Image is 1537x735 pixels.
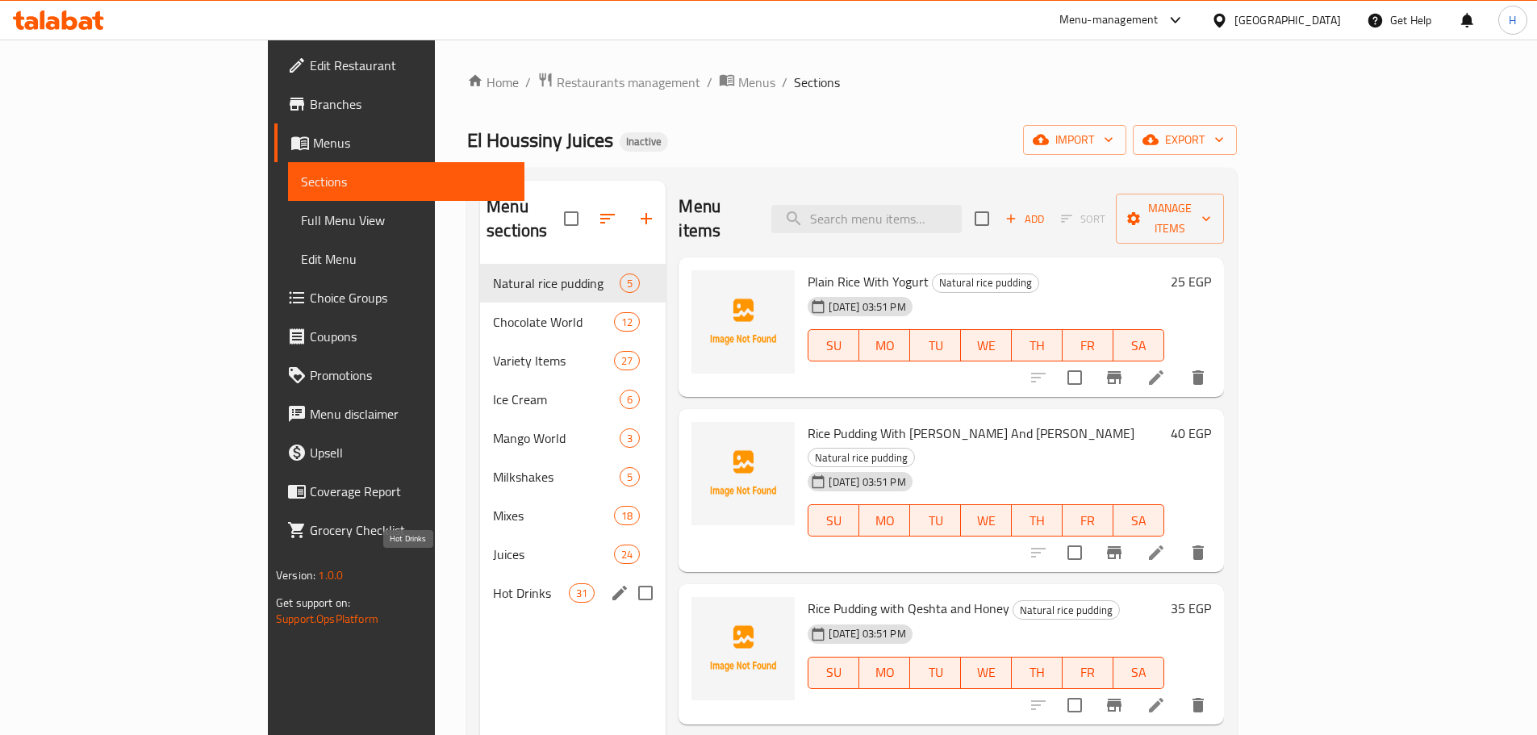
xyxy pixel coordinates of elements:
img: Rice Pudding With Basbousa And Kunafa [691,422,795,525]
button: TH [1012,504,1063,537]
span: Choice Groups [310,288,512,307]
span: Select all sections [554,202,588,236]
span: TH [1018,509,1056,532]
div: items [569,583,595,603]
img: Rice Pudding with Qeshta and Honey [691,597,795,700]
a: Edit menu item [1146,543,1166,562]
div: Milkshakes5 [480,457,666,496]
a: Edit menu item [1146,695,1166,715]
div: items [620,390,640,409]
span: Menu disclaimer [310,404,512,424]
div: items [614,312,640,332]
div: Natural rice pudding5 [480,264,666,303]
span: 3 [620,431,639,446]
div: Mixes18 [480,496,666,535]
span: FR [1069,661,1107,684]
span: 6 [620,392,639,407]
button: FR [1063,504,1113,537]
button: delete [1179,358,1217,397]
nav: breadcrumb [467,72,1237,93]
span: 5 [620,276,639,291]
span: Select section first [1050,207,1116,232]
button: SA [1113,504,1164,537]
span: Sections [794,73,840,92]
h2: Menu sections [487,194,564,243]
span: Select section [965,202,999,236]
button: WE [961,329,1012,361]
button: SU [808,329,859,361]
span: Variety Items [493,351,614,370]
div: Variety Items27 [480,341,666,380]
span: El Houssiny Juices [467,122,613,158]
h6: 40 EGP [1171,422,1211,445]
div: Inactive [620,132,668,152]
span: Restaurants management [557,73,700,92]
span: TU [917,334,954,357]
input: search [771,205,962,233]
div: Mango World3 [480,419,666,457]
span: Coverage Report [310,482,512,501]
h6: 35 EGP [1171,597,1211,620]
span: TU [917,661,954,684]
span: Promotions [310,365,512,385]
span: Menus [313,133,512,152]
li: / [707,73,712,92]
button: WE [961,657,1012,689]
span: MO [866,661,904,684]
a: Promotions [274,356,524,395]
span: Edit Menu [301,249,512,269]
div: [GEOGRAPHIC_DATA] [1234,11,1341,29]
a: Menus [719,72,775,93]
a: Choice Groups [274,278,524,317]
span: 5 [620,470,639,485]
button: SU [808,504,859,537]
span: Select to update [1058,536,1092,570]
span: SA [1120,334,1158,357]
a: Grocery Checklist [274,511,524,549]
button: Branch-specific-item [1095,533,1134,572]
button: TU [910,657,961,689]
a: Menus [274,123,524,162]
button: TH [1012,329,1063,361]
span: MO [866,334,904,357]
span: Select to update [1058,361,1092,395]
span: Chocolate World [493,312,614,332]
a: Edit menu item [1146,368,1166,387]
span: TH [1018,661,1056,684]
button: delete [1179,533,1217,572]
button: MO [859,657,910,689]
a: Branches [274,85,524,123]
span: MO [866,509,904,532]
div: items [620,467,640,487]
span: Mixes [493,506,614,525]
button: MO [859,504,910,537]
span: Add [1003,210,1046,228]
span: 27 [615,353,639,369]
button: Branch-specific-item [1095,358,1134,397]
nav: Menu sections [480,257,666,619]
button: edit [608,581,632,605]
span: import [1036,130,1113,150]
button: import [1023,125,1126,155]
span: WE [967,509,1005,532]
div: Ice Cream6 [480,380,666,419]
div: items [620,428,640,448]
li: / [782,73,787,92]
img: Plain Rice With Yogurt [691,270,795,374]
a: Menu disclaimer [274,395,524,433]
span: WE [967,334,1005,357]
span: H [1509,11,1516,29]
span: Hot Drinks [493,583,569,603]
h2: Menu items [679,194,751,243]
span: Natural rice pudding [1013,601,1119,620]
a: Edit Restaurant [274,46,524,85]
span: Natural rice pudding [933,274,1038,292]
span: Rice Pudding with Qeshta and Honey [808,596,1009,620]
button: Add section [627,199,666,238]
span: Upsell [310,443,512,462]
span: [DATE] 03:51 PM [822,626,912,641]
span: Select to update [1058,688,1092,722]
span: 1.0.0 [319,565,344,586]
button: MO [859,329,910,361]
